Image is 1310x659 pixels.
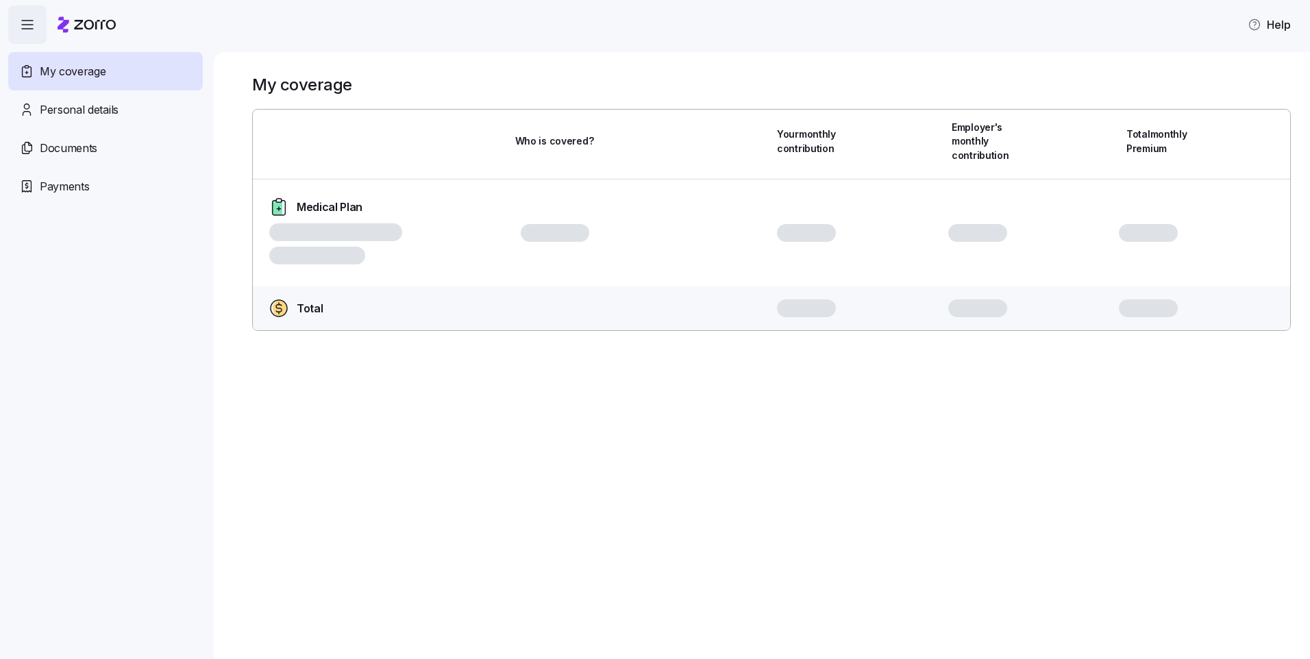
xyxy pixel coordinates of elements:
a: My coverage [8,52,203,90]
span: Total monthly Premium [1126,127,1203,156]
span: Employer's monthly contribution [952,121,1028,162]
span: Payments [40,178,89,195]
span: Personal details [40,101,119,119]
span: My coverage [40,63,106,80]
a: Payments [8,167,203,206]
span: Total [297,300,323,317]
span: Medical Plan [297,199,362,216]
a: Documents [8,129,203,167]
button: Help [1237,11,1302,38]
span: Who is covered? [515,134,594,148]
span: Your monthly contribution [777,127,854,156]
span: Help [1248,16,1291,33]
span: Documents [40,140,97,157]
h1: My coverage [252,74,352,95]
a: Personal details [8,90,203,129]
